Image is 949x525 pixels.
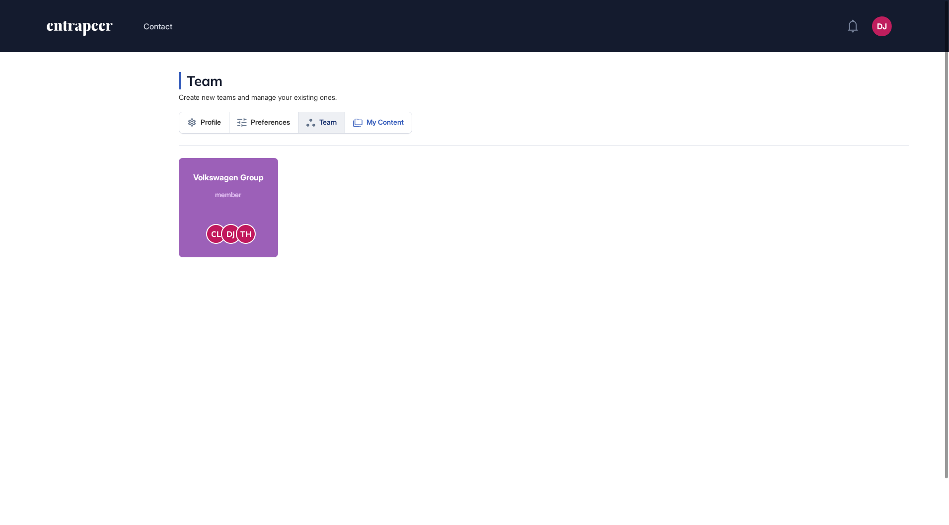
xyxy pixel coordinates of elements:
button: DJ [872,16,892,36]
div: CL [211,228,221,240]
a: Volkswagen GroupmemberCLDJTH [179,158,278,257]
div: TH [240,228,251,240]
a: Profile [179,112,229,133]
div: member [193,189,264,200]
div: Create new teams and manage your existing ones. [179,93,337,101]
button: Contact [144,20,172,33]
a: My Content [345,112,412,133]
span: My Content [366,118,404,126]
a: Team [298,112,345,133]
a: entrapeer-logo [46,21,114,40]
div: Volkswagen Group [193,171,264,183]
span: Preferences [251,118,290,126]
div: Team [179,72,222,89]
div: DJ [227,228,235,240]
span: Team [319,118,337,126]
a: Preferences [229,112,298,133]
span: Profile [201,118,221,126]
